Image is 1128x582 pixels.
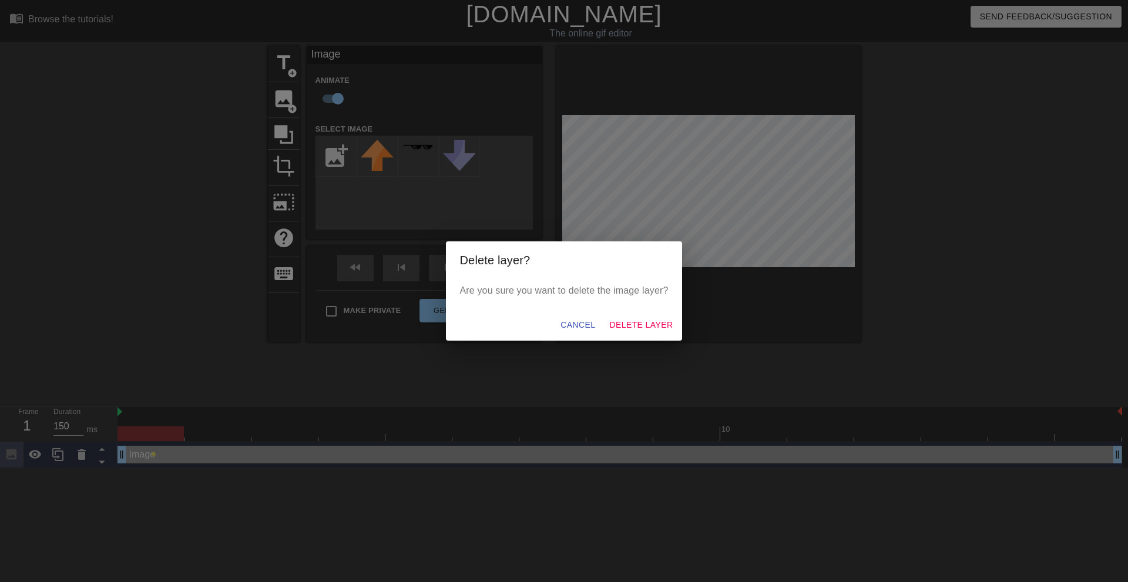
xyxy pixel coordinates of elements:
span: Cancel [560,318,595,332]
span: Delete Layer [609,318,673,332]
h2: Delete layer? [460,251,669,270]
button: Delete Layer [605,314,677,336]
p: Are you sure you want to delete the image layer? [460,284,669,298]
button: Cancel [556,314,600,336]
